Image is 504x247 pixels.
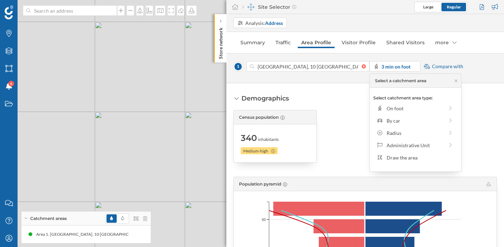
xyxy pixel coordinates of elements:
[381,64,411,70] strong: 3 min on foot
[217,25,224,59] p: Store network
[239,114,279,121] span: Census population
[423,4,433,9] span: Large
[265,20,283,26] strong: Address
[262,217,266,222] span: 60
[239,181,281,187] span: Population pyramid
[247,4,254,11] img: dashboards-manager.svg
[10,80,12,87] span: 8
[373,95,458,101] p: Select catchment area type:
[243,148,268,154] span: Medium-high
[447,4,461,9] span: Regular
[272,37,294,48] a: Traffic
[338,37,379,48] a: Visitor Profile
[383,37,428,48] a: Shared Visitors
[237,37,269,48] a: Summary
[375,78,426,83] span: Select a catchment area
[241,132,257,144] span: 340
[432,37,460,48] div: more
[298,37,335,48] a: Area Profile
[30,215,67,222] span: Catchment areas
[387,105,444,112] div: On foot
[5,5,13,19] img: Geoblink Logo
[387,154,454,161] div: Draw the area
[258,136,279,143] span: inhabitants
[245,19,283,27] div: Analysis:
[241,94,289,103] div: Demographics
[387,129,444,137] div: Radius
[242,4,296,11] div: Site Selector
[432,63,463,70] span: Compare with
[233,62,243,71] span: 1
[15,5,40,11] span: Support
[387,117,444,124] div: By car
[36,231,269,238] div: Area 1. [GEOGRAPHIC_DATA], 10 [GEOGRAPHIC_DATA]-Bezirk [GEOGRAPHIC_DATA], [GEOGRAPHIC_DATA] (3' O...
[387,142,444,149] div: Administrative Unit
